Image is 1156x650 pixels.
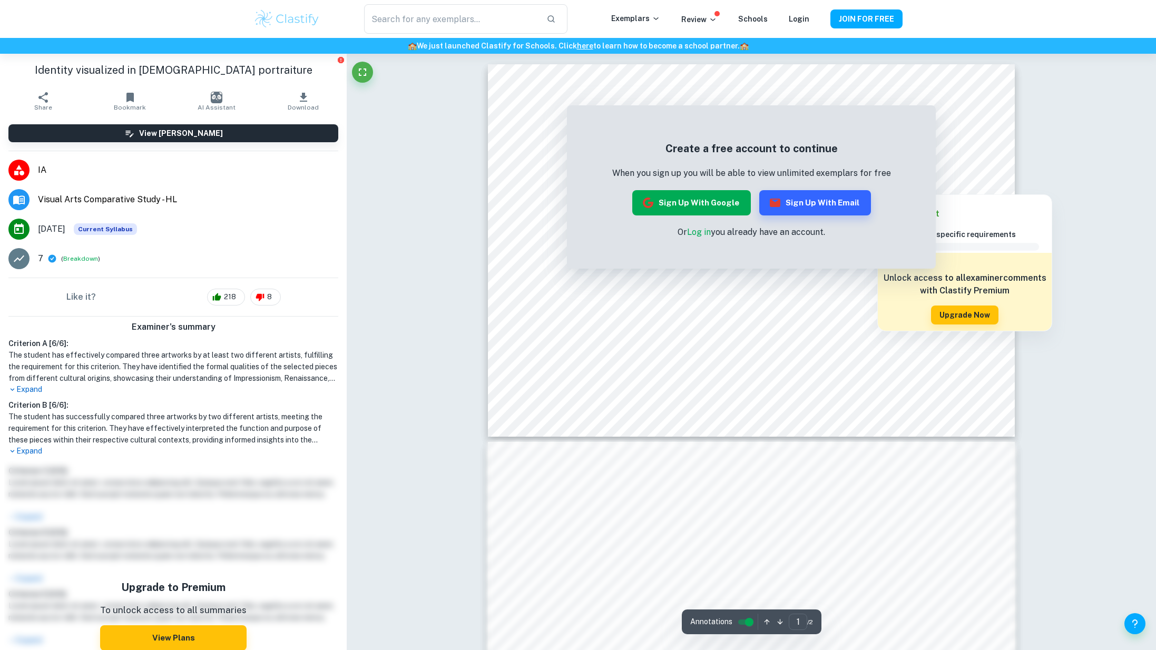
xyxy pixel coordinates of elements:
[789,15,809,23] a: Login
[261,292,278,302] span: 8
[830,9,903,28] button: JOIN FOR FREE
[337,56,345,64] button: Report issue
[364,4,538,34] input: Search for any exemplars...
[738,15,768,23] a: Schools
[883,272,1046,297] h6: Unlock access to all examiner comments with Clastify Premium
[211,92,222,103] img: AI Assistant
[114,104,146,111] span: Bookmark
[74,223,137,235] span: Current Syllabus
[8,124,338,142] button: View [PERSON_NAME]
[288,104,319,111] span: Download
[38,223,65,235] span: [DATE]
[61,254,100,264] span: ( )
[100,604,247,617] p: To unlock access to all summaries
[38,164,338,176] span: IA
[100,579,247,595] h5: Upgrade to Premium
[408,42,417,50] span: 🏫
[173,86,260,116] button: AI Assistant
[34,104,52,111] span: Share
[8,62,338,78] h1: Identity visualized in [DEMOGRAPHIC_DATA] portraiture
[66,291,96,303] h6: Like it?
[8,349,338,384] h1: The student has effectively compared three artworks by at least two different artists, fulfilling...
[253,8,320,29] img: Clastify logo
[38,193,338,206] span: Visual Arts Comparative Study - HL
[38,252,43,265] p: 7
[690,616,732,627] span: Annotations
[611,13,660,24] p: Exemplars
[207,289,245,306] div: 218
[1124,613,1145,634] button: Help and Feedback
[740,42,749,50] span: 🏫
[931,306,998,324] button: Upgrade Now
[577,42,593,50] a: here
[63,254,98,263] button: Breakdown
[890,229,1047,240] h6: Submission-specific requirements
[250,289,281,306] div: 8
[759,190,871,215] button: Sign up with Email
[8,338,338,349] h6: Criterion A [ 6 / 6 ]:
[352,62,373,83] button: Fullscreen
[612,226,891,239] p: Or you already have an account.
[612,167,891,180] p: When you sign up you will be able to view unlimited exemplars for free
[74,223,137,235] div: This exemplar is based on the current syllabus. Feel free to refer to it for inspiration/ideas wh...
[8,411,338,446] h1: The student has successfully compared three artworks by two different artists, meeting the requir...
[612,141,891,156] h5: Create a free account to continue
[139,127,223,139] h6: View [PERSON_NAME]
[260,86,347,116] button: Download
[87,86,174,116] button: Bookmark
[8,384,338,395] p: Expand
[807,617,813,627] span: / 2
[198,104,236,111] span: AI Assistant
[218,292,242,302] span: 218
[681,14,717,25] p: Review
[687,227,711,237] a: Log in
[632,190,751,215] button: Sign up with Google
[4,321,342,333] h6: Examiner's summary
[8,446,338,457] p: Expand
[2,40,1154,52] h6: We just launched Clastify for Schools. Click to learn how to become a school partner.
[8,399,338,411] h6: Criterion B [ 6 / 6 ]:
